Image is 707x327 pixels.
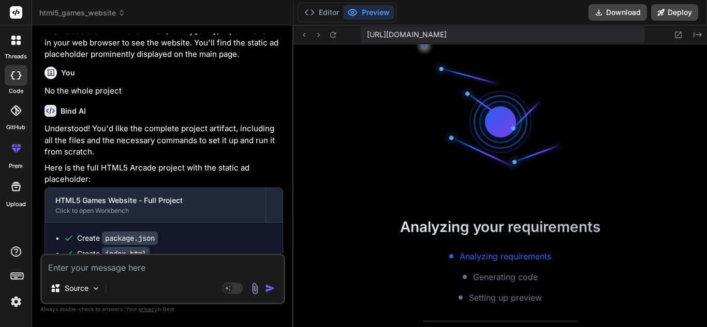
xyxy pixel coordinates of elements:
[6,200,26,209] label: Upload
[45,188,266,222] button: HTML5 Games Website - Full ProjectClick to open Workbench
[77,233,158,243] div: Create
[588,4,647,21] button: Download
[249,283,261,294] img: attachment
[61,68,75,78] h6: You
[367,29,447,40] span: [URL][DOMAIN_NAME]
[5,52,27,61] label: threads
[300,5,343,20] button: Editor
[102,231,158,245] code: package.json
[77,248,150,259] div: Create
[651,4,698,21] button: Deploy
[139,306,157,312] span: privacy
[92,284,100,293] img: Pick Models
[460,250,551,262] span: Analyzing requirements
[45,162,283,185] p: Here is the full HTML5 Arcade project with the static ad placeholder:
[6,123,25,132] label: GitHub
[40,304,285,314] p: Always double-check its answers. Your in Bind
[7,293,25,310] img: settings
[65,283,89,293] p: Source
[343,5,394,20] button: Preview
[55,195,255,206] div: HTML5 Games Website - Full Project
[45,14,283,60] p: After running this command, the will start, and you should see a URL in the terminal (usually ). ...
[293,216,707,238] h2: Analyzing your requirements
[61,106,86,116] h6: Bind AI
[102,247,150,260] code: index.html
[45,123,283,158] p: Understood! You'd like the complete project artifact, including all the files and the necessary c...
[265,283,275,293] img: icon
[469,291,542,304] span: Setting up preview
[55,207,255,215] div: Click to open Workbench
[9,87,23,96] label: code
[473,271,538,283] span: Generating code
[39,8,125,18] span: html5_games_website
[45,85,283,97] p: No the whole project
[9,162,23,170] label: prem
